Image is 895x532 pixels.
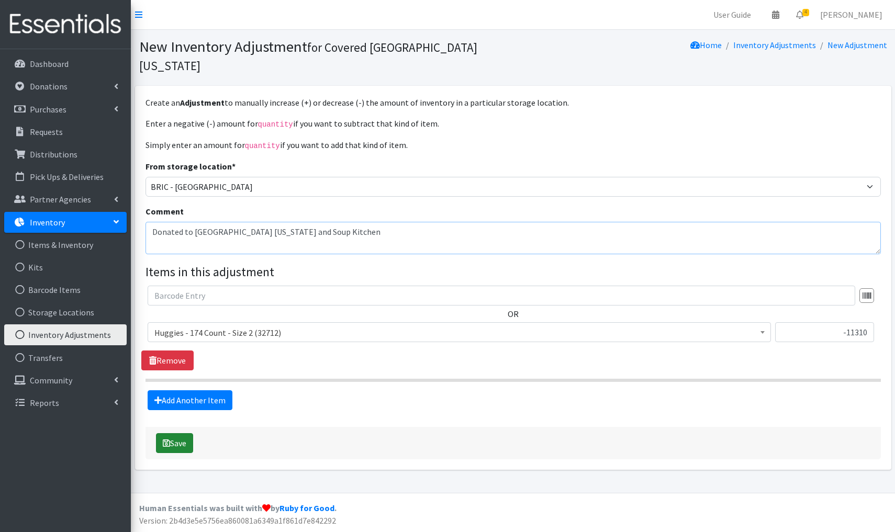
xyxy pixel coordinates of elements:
[146,160,236,173] label: From storage location
[4,302,127,323] a: Storage Locations
[30,217,65,228] p: Inventory
[4,7,127,42] img: HumanEssentials
[148,322,771,342] span: Huggies - 174 Count - Size 2 (32712)
[148,286,855,305] input: Barcode Entry
[4,370,127,391] a: Community
[30,104,66,115] p: Purchases
[4,392,127,413] a: Reports
[154,325,764,340] span: Huggies - 174 Count - Size 2 (32712)
[30,172,104,182] p: Pick Ups & Deliveries
[788,4,812,25] a: 4
[139,515,336,526] span: Version: 2b4d3e5e5756ea860081a6349a1f861d7e842292
[258,120,293,129] code: quantity
[30,127,63,137] p: Requests
[180,97,225,108] strong: Adjustment
[139,40,477,73] small: for Covered [GEOGRAPHIC_DATA][US_STATE]
[232,161,236,172] abbr: required
[733,40,816,50] a: Inventory Adjustments
[30,194,91,205] p: Partner Agencies
[705,4,759,25] a: User Guide
[146,139,881,152] p: Simply enter an amount for if you want to add that kind of item.
[4,189,127,210] a: Partner Agencies
[279,503,334,513] a: Ruby for Good
[4,166,127,187] a: Pick Ups & Deliveries
[4,279,127,300] a: Barcode Items
[4,324,127,345] a: Inventory Adjustments
[4,53,127,74] a: Dashboard
[508,308,519,320] label: OR
[690,40,722,50] a: Home
[141,350,194,370] a: Remove
[812,4,891,25] a: [PERSON_NAME]
[146,117,881,130] p: Enter a negative (-) amount for if you want to subtract that kind of item.
[156,433,193,453] button: Save
[4,347,127,368] a: Transfers
[30,59,69,69] p: Dashboard
[30,398,59,408] p: Reports
[4,257,127,278] a: Kits
[245,142,280,150] code: quantity
[146,205,184,218] label: Comment
[139,503,337,513] strong: Human Essentials was built with by .
[802,9,809,16] span: 4
[139,38,509,74] h1: New Inventory Adjustment
[30,149,77,160] p: Distributions
[146,96,881,109] p: Create an to manually increase (+) or decrease (-) the amount of inventory in a particular storag...
[4,76,127,97] a: Donations
[4,144,127,165] a: Distributions
[148,390,232,410] a: Add Another Item
[4,121,127,142] a: Requests
[4,99,127,120] a: Purchases
[4,234,127,255] a: Items & Inventory
[827,40,887,50] a: New Adjustment
[775,322,874,342] input: Quantity
[30,81,68,92] p: Donations
[30,375,72,386] p: Community
[4,212,127,233] a: Inventory
[146,263,881,281] legend: Items in this adjustment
